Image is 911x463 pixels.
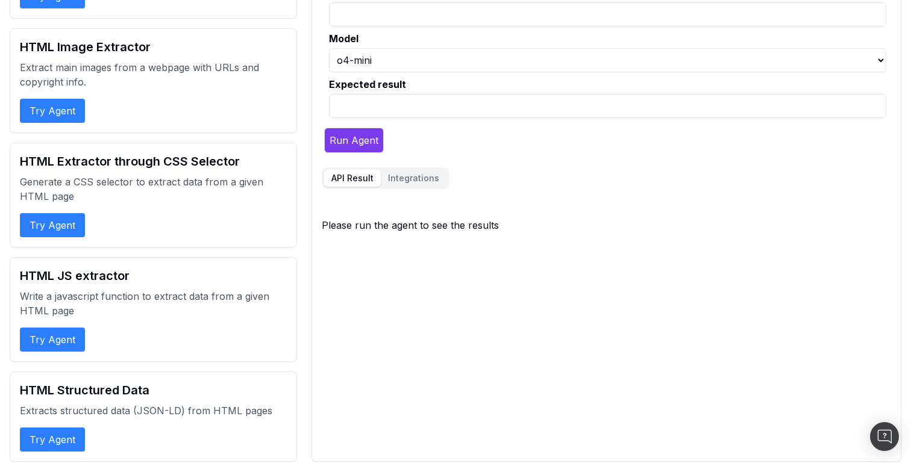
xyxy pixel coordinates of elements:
div: Open Intercom Messenger [870,422,899,451]
p: Extracts structured data (JSON-LD) from HTML pages [20,403,287,418]
h2: HTML JS extractor [20,267,287,284]
p: Write a javascript function to extract data from a given HTML page [20,289,287,318]
button: Run Agent [324,128,384,153]
div: Please run the agent to see the results [322,218,891,232]
button: API Result [324,170,381,187]
button: Try Agent [20,427,85,452]
h2: HTML Structured Data [20,382,287,399]
button: Try Agent [20,213,85,237]
h2: HTML Extractor through CSS Selector [20,153,287,170]
button: Integrations [381,170,446,187]
label: Expected result [329,77,886,92]
button: Try Agent [20,99,85,123]
label: Model [329,31,886,46]
p: Generate a CSS selector to extract data from a given HTML page [20,175,287,204]
button: Try Agent [20,328,85,352]
h2: HTML Image Extractor [20,39,287,55]
p: Extract main images from a webpage with URLs and copyright info. [20,60,287,89]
